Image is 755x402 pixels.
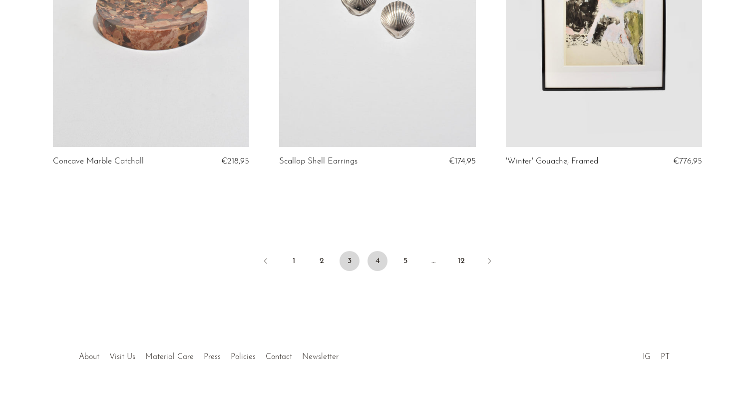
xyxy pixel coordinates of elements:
[204,353,221,361] a: Press
[643,353,651,361] a: IG
[638,345,675,364] ul: Social Medias
[256,251,276,273] a: Previous
[340,251,360,271] span: 3
[479,251,499,273] a: Next
[368,251,387,271] a: 4
[451,251,471,271] a: 12
[312,251,332,271] a: 2
[506,157,598,166] a: 'Winter' Gouache, Framed
[231,353,256,361] a: Policies
[53,157,144,166] a: Concave Marble Catchall
[423,251,443,271] span: …
[266,353,292,361] a: Contact
[279,157,358,166] a: Scallop Shell Earrings
[395,251,415,271] a: 5
[221,157,249,165] span: €218,95
[109,353,135,361] a: Visit Us
[449,157,476,165] span: €174,95
[79,353,99,361] a: About
[74,345,344,364] ul: Quick links
[673,157,702,165] span: €776,95
[284,251,304,271] a: 1
[661,353,670,361] a: PT
[145,353,194,361] a: Material Care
